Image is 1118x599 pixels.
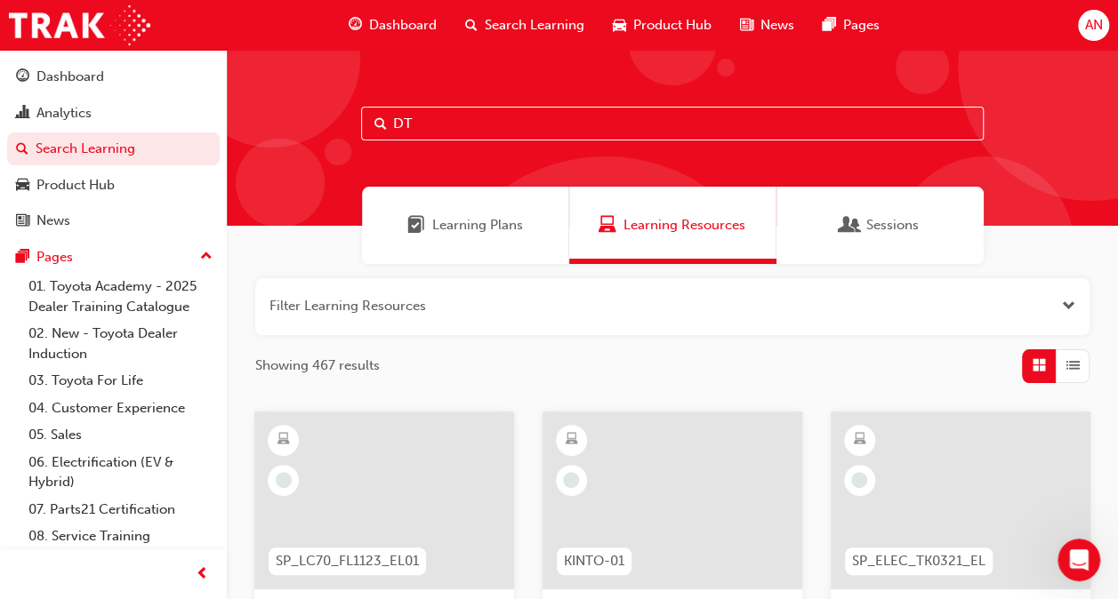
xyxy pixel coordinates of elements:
[564,551,624,571] span: KINTO-01
[369,15,437,36] span: Dashboard
[36,175,115,196] div: Product Hub
[94,403,283,418] span: Ticket has been updated • [DATE]
[1066,355,1080,376] span: List
[14,108,342,162] div: Anthony says…
[28,258,167,272] a: [URL][DOMAIN_NAME]
[407,215,425,236] span: Learning Plans
[21,395,220,422] a: 04. Customer Experience
[21,273,220,320] a: 01. Toyota Academy - 2025 Dealer Training Catalogue
[1058,539,1100,581] iframe: Intercom live chat
[16,106,29,122] span: chart-icon
[9,5,150,45] img: Trak
[432,215,523,236] span: Learning Plans
[1078,10,1109,41] button: AN
[200,245,213,268] span: up-icon
[623,215,745,236] span: Learning Resources
[28,327,277,345] div: Thanks,
[563,472,579,488] span: learningRecordVerb_NONE-icon
[334,7,451,44] a: guage-iconDashboard
[613,14,626,36] span: car-icon
[1062,296,1075,316] button: Open the filter
[465,14,478,36] span: search-icon
[14,186,342,396] div: Trak says…
[569,187,776,264] a: Learning ResourcesLearning Resources
[255,355,380,376] span: Showing 467 results
[7,204,220,237] a: News
[51,10,79,38] div: Profile image for Trak
[56,463,70,477] button: Gif picker
[1033,355,1046,376] span: Grid
[866,215,919,236] span: Sessions
[16,178,29,194] span: car-icon
[14,395,342,464] div: Trak says…
[36,67,104,87] div: Dashboard
[16,250,29,266] span: pages-icon
[7,60,220,93] a: Dashboard
[7,241,220,274] button: Pages
[843,15,880,36] span: Pages
[28,222,277,257] div: [PERSON_NAME] just send me through the below. Is this what you're after?
[305,456,334,484] button: Send a message…
[760,15,794,36] span: News
[740,14,753,36] span: news-icon
[15,426,341,456] textarea: Message…
[16,69,29,85] span: guage-icon
[28,284,277,301] div: It's found here.
[7,97,220,130] a: Analytics
[276,472,292,488] span: learningRecordVerb_NONE-icon
[149,72,229,86] span: Other Query
[823,14,836,36] span: pages-icon
[853,428,865,451] span: learningResourceType_ELEARNING-icon
[362,187,569,264] a: Learning PlansLearning Plans
[7,132,220,165] a: Search Learning
[374,114,387,134] span: Search
[21,320,220,367] a: 02. New - Toyota Dealer Induction
[28,354,277,371] div: Menno
[633,15,712,36] span: Product Hub
[599,7,726,44] a: car-iconProduct Hub
[599,215,616,236] span: Learning Resources
[190,119,327,137] div: Hey Menno, any luck?
[16,141,28,157] span: search-icon
[852,551,985,571] span: SP_ELEC_TK0321_EL
[176,108,342,148] div: Hey Menno, any luck?
[7,169,220,202] a: Product Hub
[28,463,42,477] button: Emoji picker
[7,57,220,241] button: DashboardAnalyticsSearch LearningProduct HubNews
[726,7,808,44] a: news-iconNews
[565,428,577,451] span: learningResourceType_ELEARNING-icon
[28,302,167,316] a: [URL][DOMAIN_NAME]
[84,463,99,477] button: Upload attachment
[21,496,220,523] a: 07. Parts21 Certification
[86,22,165,40] p: Active 3h ago
[36,103,92,124] div: Analytics
[14,162,342,186] div: [DATE]
[16,213,29,229] span: news-icon
[451,7,599,44] a: search-iconSearch Learning
[14,186,292,382] div: Hi [PERSON_NAME],[PERSON_NAME] just send me through the below. Is this what you're after?[URL][DO...
[21,523,220,550] a: 08. Service Training
[841,215,859,236] span: Sessions
[196,563,209,586] span: prev-icon
[1084,15,1102,36] span: AN
[21,421,220,449] a: 05. Sales
[36,247,73,268] div: Pages
[808,7,894,44] a: pages-iconPages
[276,551,419,571] span: SP_LC70_FL1123_EL01
[86,9,117,22] h1: Trak
[851,472,867,488] span: learningRecordVerb_NONE-icon
[36,211,70,231] div: News
[485,15,584,36] span: Search Learning
[312,7,344,39] div: Close
[111,60,245,98] a: Other Query
[129,421,227,435] strong: Waiting on you
[277,428,290,451] span: learningResourceType_ELEARNING-icon
[361,107,984,140] input: Search...
[21,367,220,395] a: 03. Toyota For Life
[776,187,984,264] a: SessionsSessions
[278,7,312,41] button: Home
[21,449,220,496] a: 06. Electrification (EV & Hybrid)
